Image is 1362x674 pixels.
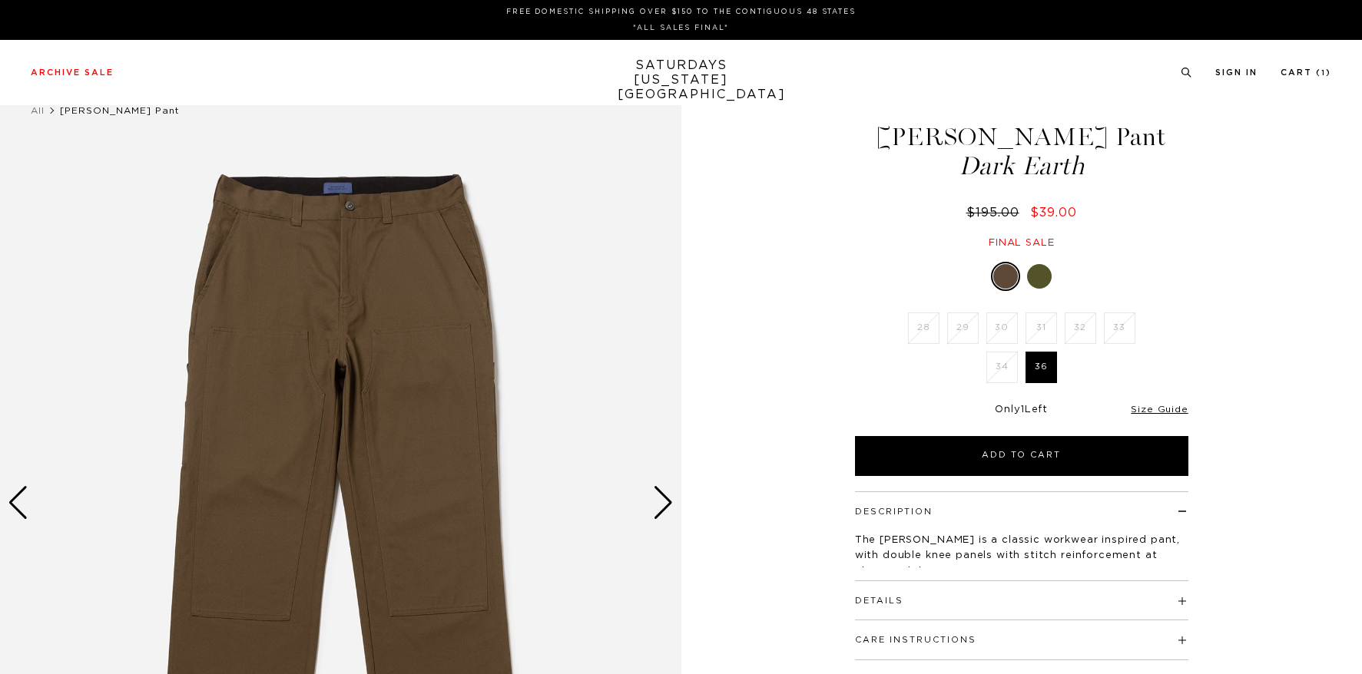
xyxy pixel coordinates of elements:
[8,486,28,520] div: Previous slide
[31,68,114,77] a: Archive Sale
[853,124,1191,179] h1: [PERSON_NAME] Pant
[1021,405,1025,415] span: 1
[37,22,1325,34] p: *ALL SALES FINAL*
[855,404,1188,417] div: Only Left
[1281,68,1331,77] a: Cart (1)
[1030,206,1077,219] span: $39.00
[37,6,1325,18] p: FREE DOMESTIC SHIPPING OVER $150 TO THE CONTIGUOUS 48 STATES
[1321,70,1326,77] small: 1
[966,206,1026,219] del: $195.00
[653,486,674,520] div: Next slide
[618,58,744,102] a: SATURDAYS[US_STATE][GEOGRAPHIC_DATA]
[855,596,903,605] button: Details
[855,636,976,644] button: Care Instructions
[60,106,180,115] span: [PERSON_NAME] Pant
[1131,405,1188,414] a: Size Guide
[855,533,1188,579] p: The [PERSON_NAME] is a classic workwear inspired pant, with double knee panels with stitch reinfo...
[853,154,1191,179] span: Dark Earth
[855,436,1188,476] button: Add to Cart
[1215,68,1258,77] a: Sign In
[1026,352,1057,383] label: 36
[855,507,933,516] button: Description
[853,236,1191,249] div: Final sale
[31,106,45,115] a: All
